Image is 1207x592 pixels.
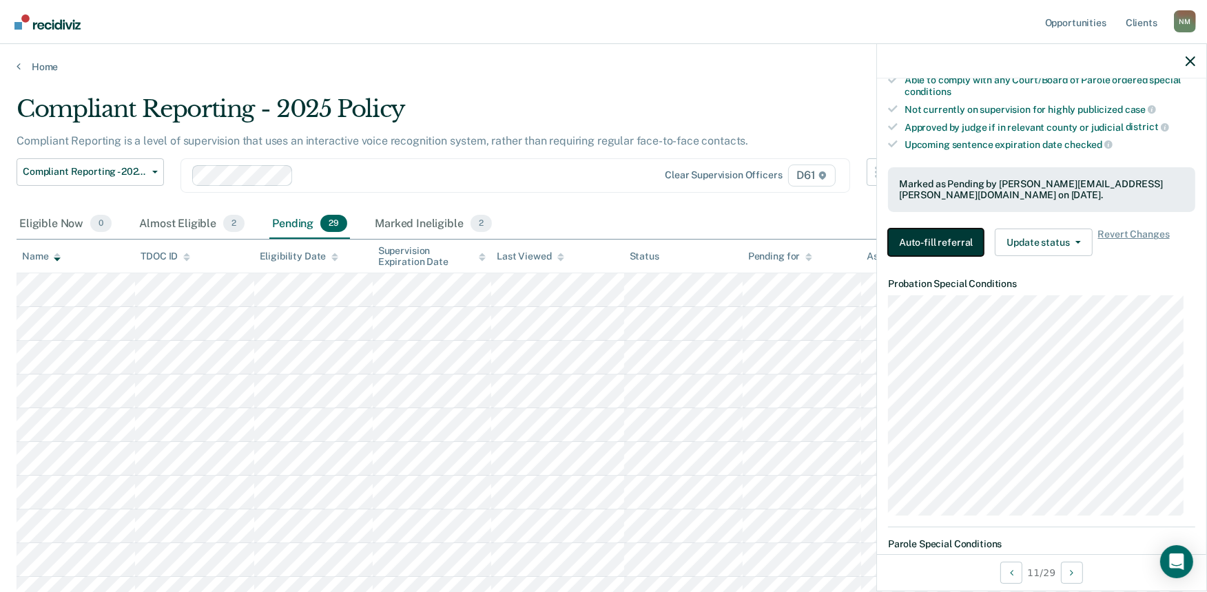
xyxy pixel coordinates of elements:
[877,554,1206,591] div: 11 / 29
[320,215,347,233] span: 29
[905,138,1195,151] div: Upcoming sentence expiration date
[905,121,1195,134] div: Approved by judge if in relevant county or judicial
[1098,229,1170,256] span: Revert Changes
[471,215,492,233] span: 2
[995,229,1092,256] button: Update status
[14,14,81,30] img: Recidiviz
[17,209,114,240] div: Eligible Now
[899,178,1184,202] div: Marked as Pending by [PERSON_NAME][EMAIL_ADDRESS][PERSON_NAME][DOMAIN_NAME] on [DATE].
[905,74,1195,98] div: Able to comply with any Court/Board of Parole ordered special
[748,251,812,262] div: Pending for
[665,169,782,181] div: Clear supervision officers
[1125,104,1156,115] span: case
[23,166,147,178] span: Compliant Reporting - 2025 Policy
[141,251,190,262] div: TDOC ID
[888,538,1195,550] dt: Parole Special Conditions
[888,278,1195,290] dt: Probation Special Conditions
[905,103,1195,116] div: Not currently on supervision for highly publicized
[223,215,245,233] span: 2
[1061,562,1083,584] button: Next Opportunity
[1126,121,1169,132] span: district
[788,165,836,187] span: D61
[17,134,748,147] p: Compliant Reporting is a level of supervision that uses an interactive voice recognition system, ...
[1064,139,1113,150] span: checked
[888,229,984,256] button: Auto-fill referral
[888,229,989,256] a: Navigate to form link
[22,251,61,262] div: Name
[90,215,112,233] span: 0
[378,245,486,268] div: Supervision Expiration Date
[136,209,247,240] div: Almost Eligible
[630,251,659,262] div: Status
[17,95,922,134] div: Compliant Reporting - 2025 Policy
[867,251,931,262] div: Assigned to
[1000,562,1022,584] button: Previous Opportunity
[1174,10,1196,32] div: N M
[372,209,495,240] div: Marked Ineligible
[1174,10,1196,32] button: Profile dropdown button
[17,61,1190,73] a: Home
[260,251,339,262] div: Eligibility Date
[497,251,564,262] div: Last Viewed
[1160,545,1193,578] div: Open Intercom Messenger
[905,86,951,97] span: conditions
[269,209,350,240] div: Pending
